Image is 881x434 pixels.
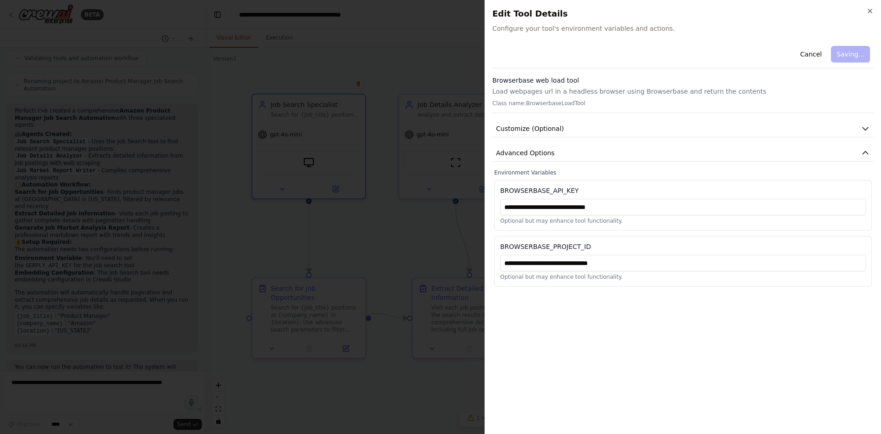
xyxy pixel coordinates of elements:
[492,120,874,137] button: Customize (Optional)
[492,7,874,20] h2: Edit Tool Details
[492,76,874,85] h3: Browserbase web load tool
[795,46,827,62] button: Cancel
[496,148,555,158] span: Advanced Options
[500,273,866,281] p: Optional but may enhance tool functionality.
[492,87,874,96] p: Load webpages url in a headless browser using Browserbase and return the contents
[494,169,872,176] label: Environment Variables
[492,100,874,107] p: Class name: BrowserbaseLoadTool
[496,124,564,133] span: Customize (Optional)
[500,242,591,251] div: BROWSERBASE_PROJECT_ID
[492,24,874,33] span: Configure your tool's environment variables and actions.
[500,186,579,195] div: BROWSERBASE_API_KEY
[500,217,866,225] p: Optional but may enhance tool functionality.
[492,145,874,162] button: Advanced Options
